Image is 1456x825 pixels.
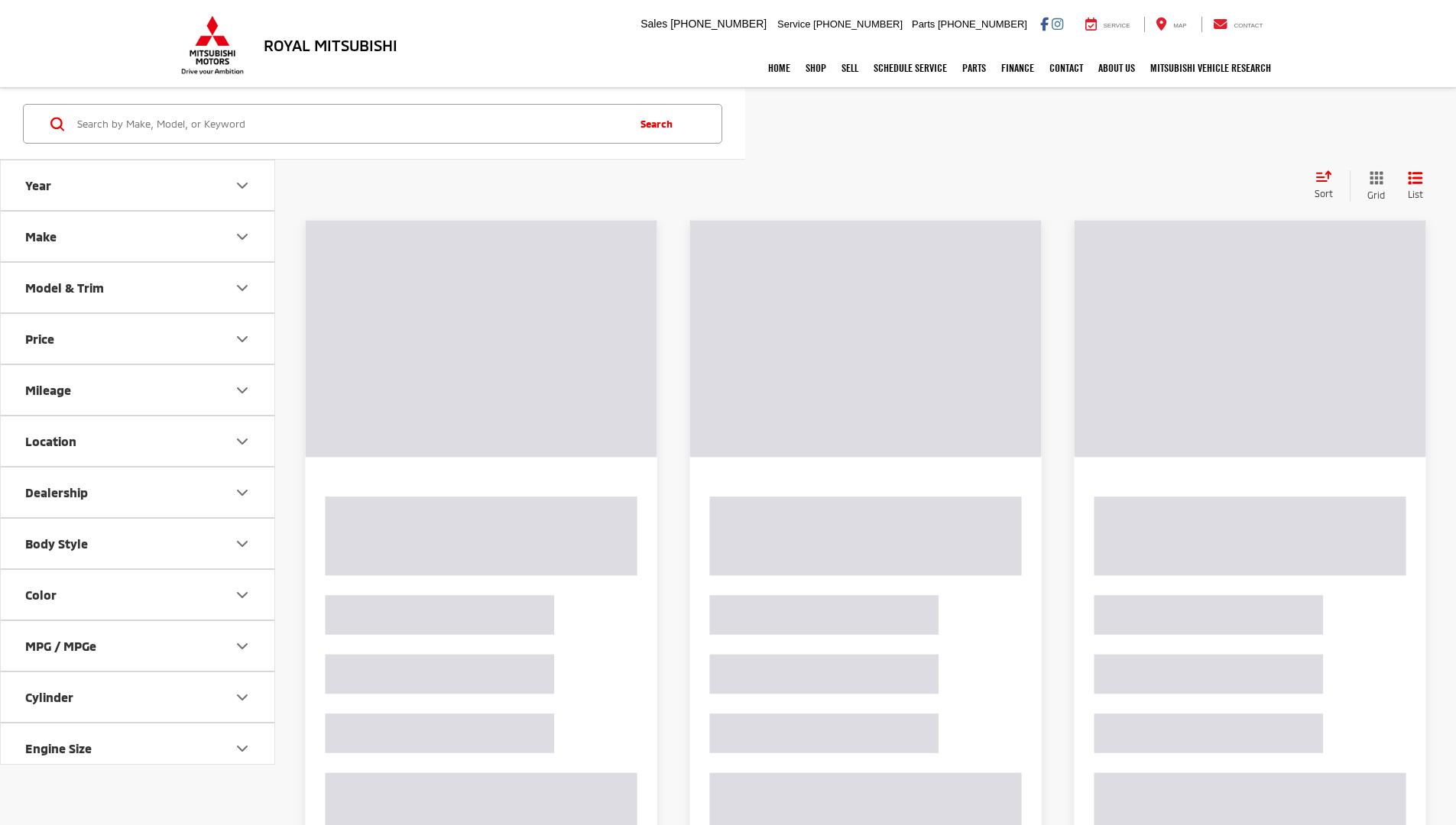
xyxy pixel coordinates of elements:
div: Cylinder [233,688,251,707]
div: Model & Trim [233,279,251,297]
span: Service [1104,22,1130,29]
div: Color [25,587,57,602]
a: Contact [1201,17,1275,32]
div: MPG / MPGe [25,639,96,653]
span: Service [777,18,810,30]
span: Grid [1367,189,1385,202]
button: Grid View [1350,170,1396,202]
button: ColorColor [1,570,276,620]
button: Model & TrimModel & Trim [1,263,276,312]
div: Mileage [25,383,71,397]
a: Parts: Opens in a new tab [955,49,994,87]
button: DealershipDealership [1,467,276,517]
input: Search by Make, Model, or Keyword [76,105,626,142]
div: Location [233,432,251,451]
a: Schedule Service: Opens in a new tab [866,49,955,87]
a: Service [1074,17,1142,32]
button: Search [626,105,696,143]
div: Make [25,229,57,244]
div: Price [25,332,54,346]
div: Mileage [233,381,251,400]
button: MakeMake [1,212,276,261]
span: Map [1173,22,1186,29]
div: Price [233,330,251,348]
div: MPG / MPGe [233,637,251,655]
a: Home [760,49,798,87]
button: Body StyleBody Style [1,519,276,568]
a: Map [1144,17,1198,32]
button: CylinderCylinder [1,672,276,722]
span: List [1408,188,1423,201]
span: [PHONE_NUMBER] [938,18,1027,30]
button: MileageMileage [1,365,276,415]
div: Location [25,434,76,448]
button: Select sort value [1307,170,1350,201]
button: LocationLocation [1,416,276,466]
div: Make [233,228,251,246]
div: Year [25,178,51,192]
div: Cylinder [25,690,73,704]
h3: Royal Mitsubishi [264,37,397,53]
a: Finance [994,49,1042,87]
div: Body Style [25,536,88,551]
div: Body Style [233,535,251,553]
div: Color [233,586,251,604]
a: Contact [1042,49,1091,87]
div: Dealership [25,485,88,500]
div: Engine Size [25,741,92,755]
a: Mitsubishi Vehicle Research [1143,49,1279,87]
a: Instagram: Click to visit our Instagram page [1052,18,1063,30]
span: Sort [1315,188,1333,199]
span: [PHONE_NUMBER] [813,18,903,30]
span: Contact [1234,22,1263,29]
a: About Us [1091,49,1143,87]
button: Engine SizeEngine Size [1,723,276,773]
button: YearYear [1,160,276,210]
div: Engine Size [233,739,251,758]
img: Mitsubishi [178,15,247,75]
a: Facebook: Click to visit our Facebook page [1040,18,1049,30]
div: Dealership [233,484,251,502]
div: Model & Trim [25,280,104,295]
span: Parts [912,18,935,30]
a: Shop [798,49,834,87]
div: Year [233,176,251,195]
button: PricePrice [1,314,276,364]
a: Sell [834,49,866,87]
button: MPG / MPGeMPG / MPGe [1,621,276,671]
span: Sales [640,18,667,30]
button: List View [1396,170,1435,202]
span: [PHONE_NUMBER] [670,18,767,30]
